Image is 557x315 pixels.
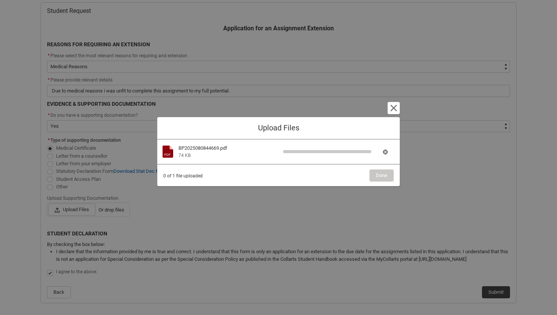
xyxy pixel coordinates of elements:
button: Cancel and close [388,102,400,114]
span: 0 of 1 file uploaded [163,169,203,179]
span: 74 [178,153,184,158]
span: KB [185,153,191,158]
h1: Upload Files [163,123,394,133]
div: BP2025080844669.pdf [178,144,278,152]
button: Done [369,169,394,182]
